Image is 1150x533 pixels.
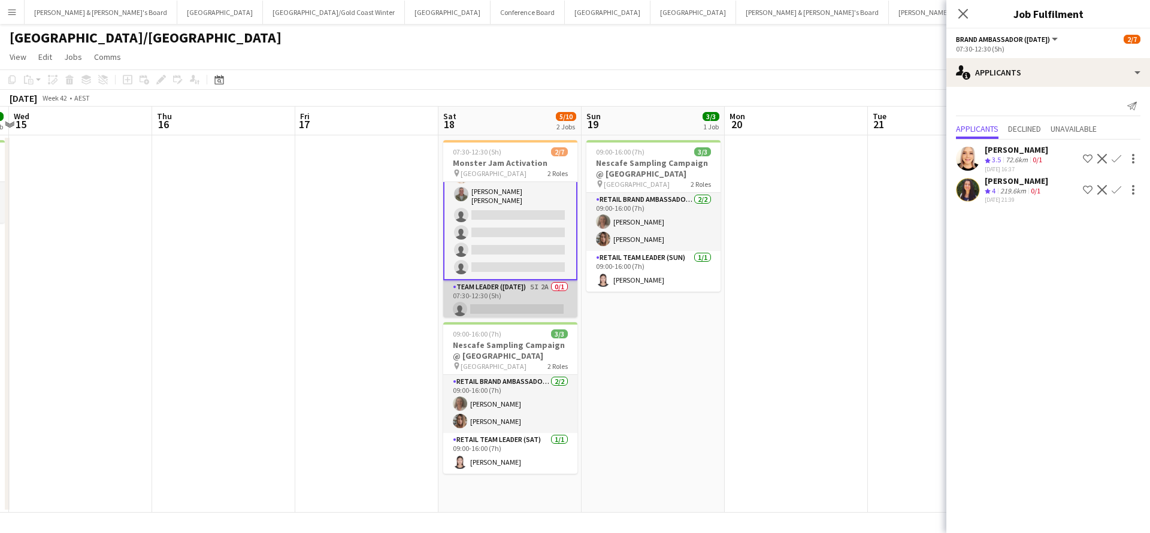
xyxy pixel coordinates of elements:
button: [GEOGRAPHIC_DATA]/Gold Coast Winter [263,1,405,24]
span: Thu [157,111,172,122]
h3: Job Fulfilment [946,6,1150,22]
div: [DATE] 21:39 [985,196,1048,204]
span: Sat [443,111,456,122]
span: [GEOGRAPHIC_DATA] [604,180,670,189]
h3: Nescafe Sampling Campaign @ [GEOGRAPHIC_DATA] [586,158,721,179]
app-card-role: Team Leader ([DATE])5I2A0/107:30-12:30 (5h) [443,280,577,321]
span: 4 [992,186,995,195]
app-skills-label: 0/1 [1033,155,1042,164]
span: Mon [730,111,745,122]
div: AEST [74,93,90,102]
span: 18 [441,117,456,131]
span: 2 Roles [691,180,711,189]
a: View [5,49,31,65]
div: [DATE] 16:37 [985,165,1048,173]
div: 1 Job [703,122,719,131]
app-card-role: RETAIL Team Leader (Sun)1/109:00-16:00 (7h)[PERSON_NAME] [586,251,721,292]
span: Comms [94,52,121,62]
div: 07:30-12:30 (5h) [956,44,1140,53]
button: [GEOGRAPHIC_DATA] [177,1,263,24]
app-card-role: RETAIL Brand Ambassador ([DATE])2/209:00-16:00 (7h)[PERSON_NAME][PERSON_NAME] [586,193,721,251]
span: Unavailable [1051,125,1097,133]
span: 2/7 [1124,35,1140,44]
span: Fri [300,111,310,122]
button: Brand Ambassador ([DATE]) [956,35,1060,44]
button: [PERSON_NAME] & [PERSON_NAME]'s Board [25,1,177,24]
span: Tue [873,111,886,122]
span: Declined [1008,125,1041,133]
app-card-role: RETAIL Team Leader (Sat)1/109:00-16:00 (7h)[PERSON_NAME] [443,433,577,474]
app-skills-label: 0/1 [1031,186,1040,195]
span: 16 [155,117,172,131]
span: Sun [586,111,601,122]
span: [GEOGRAPHIC_DATA] [461,362,526,371]
button: [PERSON_NAME]'s Board [889,1,984,24]
span: 19 [585,117,601,131]
div: [DATE] [10,92,37,104]
span: 3/3 [703,112,719,121]
span: Edit [38,52,52,62]
h3: Nescafe Sampling Campaign @ [GEOGRAPHIC_DATA] [443,340,577,361]
button: [PERSON_NAME] & [PERSON_NAME]'s Board [736,1,889,24]
app-card-role: RETAIL Brand Ambassador ([DATE])2/209:00-16:00 (7h)[PERSON_NAME][PERSON_NAME] [443,375,577,433]
a: Comms [89,49,126,65]
span: 17 [298,117,310,131]
a: Edit [34,49,57,65]
span: Wed [14,111,29,122]
span: 09:00-16:00 (7h) [453,329,501,338]
div: [PERSON_NAME] [985,144,1048,155]
button: Conference Board [491,1,565,24]
span: 2 Roles [547,169,568,178]
div: Applicants [946,58,1150,87]
span: Week 42 [40,93,69,102]
app-job-card: 07:30-12:30 (5h)2/7Monster Jam Activation [GEOGRAPHIC_DATA]2 RolesBrand Ambassador ([DATE])26I2A2... [443,140,577,317]
span: [GEOGRAPHIC_DATA] [461,169,526,178]
div: 72.6km [1003,155,1030,165]
span: 20 [728,117,745,131]
span: Applicants [956,125,998,133]
span: 3/3 [551,329,568,338]
button: [GEOGRAPHIC_DATA] [650,1,736,24]
button: [GEOGRAPHIC_DATA] [565,1,650,24]
span: 3/3 [694,147,711,156]
div: 2 Jobs [556,122,576,131]
span: 3.5 [992,155,1001,164]
span: 15 [12,117,29,131]
div: 219.6km [998,186,1028,196]
span: 5/10 [556,112,576,121]
app-card-role: Brand Ambassador ([DATE])26I2A2/607:30-12:30 (5h)[PERSON_NAME][PERSON_NAME] [PERSON_NAME] [443,147,577,280]
button: [GEOGRAPHIC_DATA] [405,1,491,24]
h3: Monster Jam Activation [443,158,577,168]
a: Jobs [59,49,87,65]
div: [PERSON_NAME] [985,175,1048,186]
span: Jobs [64,52,82,62]
h1: [GEOGRAPHIC_DATA]/[GEOGRAPHIC_DATA] [10,29,282,47]
app-job-card: 09:00-16:00 (7h)3/3Nescafe Sampling Campaign @ [GEOGRAPHIC_DATA] [GEOGRAPHIC_DATA]2 RolesRETAIL B... [586,140,721,292]
app-job-card: 09:00-16:00 (7h)3/3Nescafe Sampling Campaign @ [GEOGRAPHIC_DATA] [GEOGRAPHIC_DATA]2 RolesRETAIL B... [443,322,577,474]
span: 07:30-12:30 (5h) [453,147,501,156]
span: Brand Ambassador (Saturday) [956,35,1050,44]
span: 21 [871,117,886,131]
span: 09:00-16:00 (7h) [596,147,644,156]
span: 2 Roles [547,362,568,371]
span: View [10,52,26,62]
span: 2/7 [551,147,568,156]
